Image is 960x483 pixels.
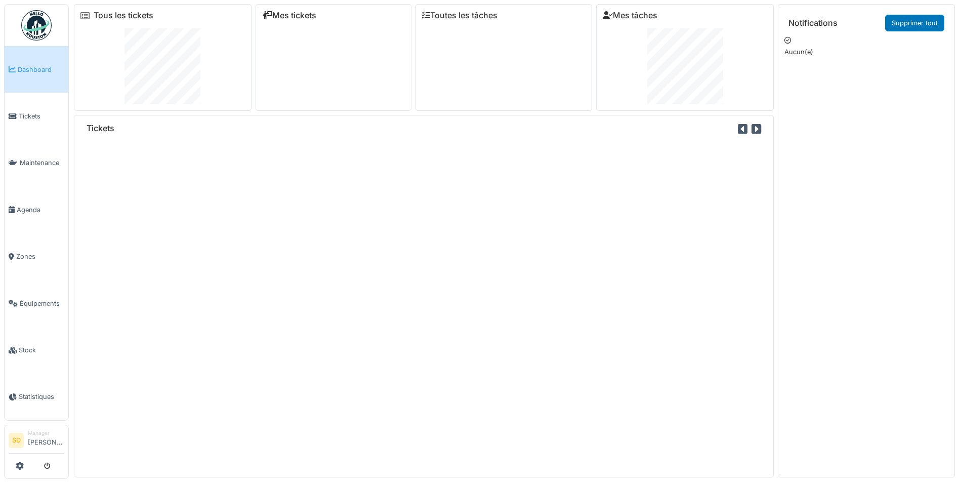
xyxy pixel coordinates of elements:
[5,46,68,93] a: Dashboard
[788,18,838,28] h6: Notifications
[9,433,24,448] li: SD
[20,299,64,308] span: Équipements
[5,140,68,186] a: Maintenance
[262,11,316,20] a: Mes tickets
[18,65,64,74] span: Dashboard
[16,252,64,261] span: Zones
[5,93,68,139] a: Tickets
[5,280,68,327] a: Équipements
[19,111,64,121] span: Tickets
[422,11,497,20] a: Toutes les tâches
[5,186,68,233] a: Agenda
[885,15,944,31] a: Supprimer tout
[94,11,153,20] a: Tous les tickets
[87,124,114,133] h6: Tickets
[5,327,68,373] a: Stock
[21,10,52,41] img: Badge_color-CXgf-gQk.svg
[5,374,68,420] a: Statistiques
[19,392,64,401] span: Statistiques
[5,233,68,280] a: Zones
[9,429,64,454] a: SD Manager[PERSON_NAME]
[28,429,64,437] div: Manager
[603,11,657,20] a: Mes tâches
[20,158,64,168] span: Maintenance
[19,345,64,355] span: Stock
[28,429,64,451] li: [PERSON_NAME]
[17,205,64,215] span: Agenda
[784,47,948,57] p: Aucun(e)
